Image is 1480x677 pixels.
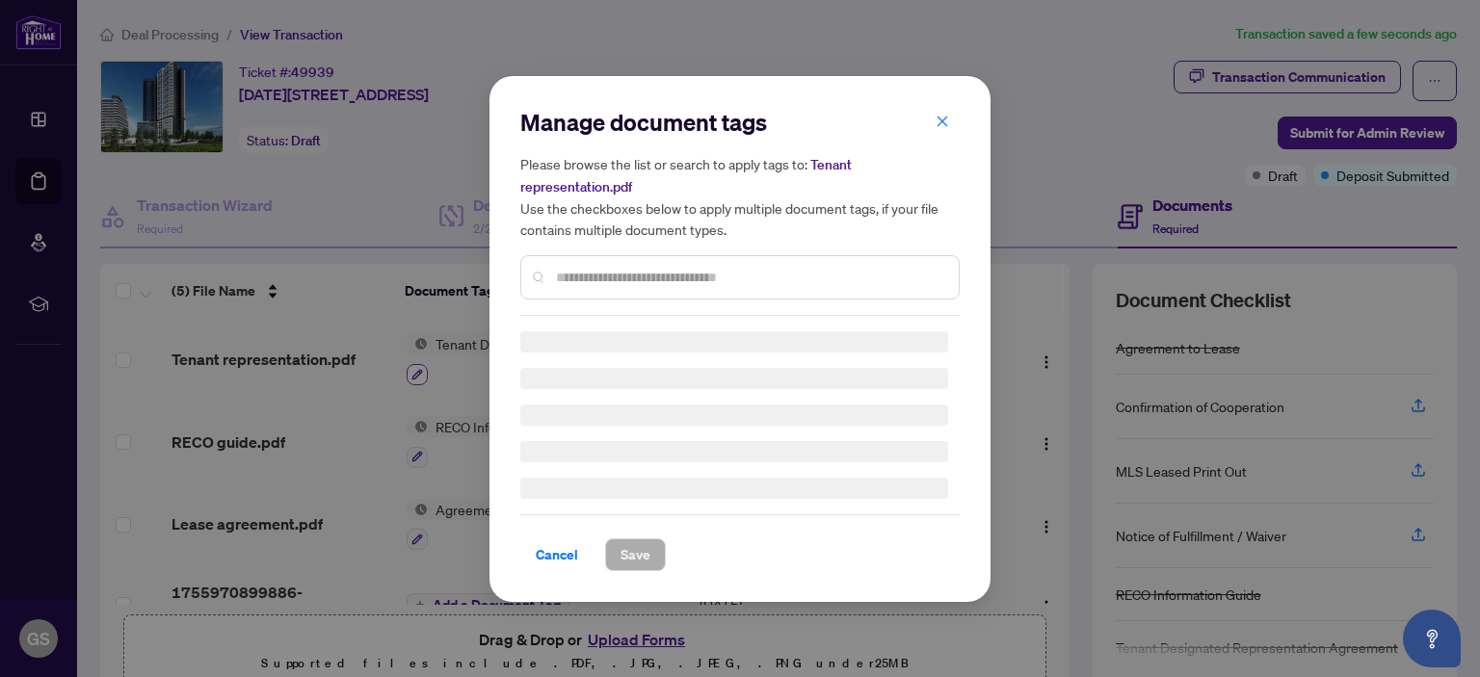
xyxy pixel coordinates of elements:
[520,538,594,571] button: Cancel
[936,114,949,127] span: close
[520,156,852,195] span: Tenant representation.pdf
[605,538,666,571] button: Save
[536,539,578,570] span: Cancel
[520,107,960,138] h2: Manage document tags
[520,153,960,240] h5: Please browse the list or search to apply tags to: Use the checkboxes below to apply multiple doc...
[1403,610,1461,667] button: Open asap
